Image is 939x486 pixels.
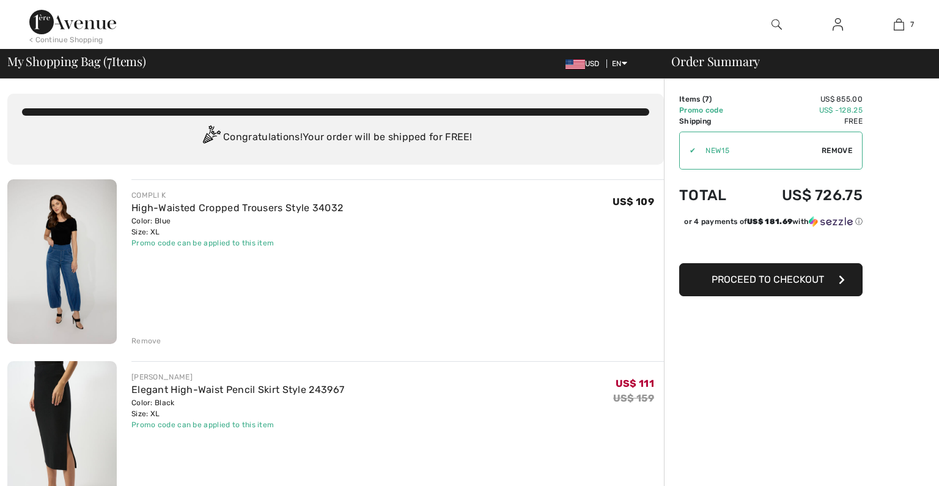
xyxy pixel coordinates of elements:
div: or 4 payments of with [684,216,863,227]
img: US Dollar [565,59,585,69]
span: 7 [910,19,914,30]
img: 1ère Avenue [29,10,116,34]
div: Order Summary [657,55,932,67]
div: COMPLI K [131,190,343,201]
span: Proceed to Checkout [712,274,824,285]
div: Promo code can be applied to this item [131,419,344,430]
iframe: Opens a widget where you can chat to one of our agents [850,449,927,480]
div: Remove [131,335,161,346]
a: High-Waisted Cropped Trousers Style 34032 [131,202,343,214]
td: Shipping [679,116,747,127]
td: Total [679,174,747,216]
span: 7 [107,52,112,68]
span: EN [612,59,627,68]
td: Promo code [679,105,747,116]
td: US$ -128.25 [747,105,863,116]
a: 7 [869,17,929,32]
div: ✔ [680,145,696,156]
div: Promo code can be applied to this item [131,237,343,249]
img: search the website [771,17,782,32]
img: High-Waisted Cropped Trousers Style 34032 [7,179,117,344]
span: US$ 181.69 [747,217,792,226]
span: USD [565,59,605,68]
iframe: PayPal-paypal [679,231,863,259]
div: or 4 payments ofUS$ 181.69withSezzle Click to learn more about Sezzle [679,216,863,231]
td: Free [747,116,863,127]
img: Congratulation2.svg [199,125,223,150]
span: Remove [822,145,852,156]
s: US$ 159 [613,392,654,404]
span: 7 [705,95,709,103]
img: Sezzle [809,216,853,227]
img: My Bag [894,17,904,32]
div: Color: Black Size: XL [131,397,344,419]
a: Elegant High-Waist Pencil Skirt Style 243967 [131,384,344,395]
td: Items ( ) [679,94,747,105]
img: My Info [833,17,843,32]
button: Proceed to Checkout [679,263,863,296]
input: Promo code [696,132,822,169]
td: US$ 855.00 [747,94,863,105]
div: Congratulations! Your order will be shipped for FREE! [22,125,649,150]
div: Color: Blue Size: XL [131,215,343,237]
a: Sign In [823,17,853,32]
span: US$ 111 [616,378,654,389]
td: US$ 726.75 [747,174,863,216]
span: My Shopping Bag ( Items) [7,55,146,67]
span: US$ 109 [613,196,654,207]
div: [PERSON_NAME] [131,372,344,383]
div: < Continue Shopping [29,34,103,45]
